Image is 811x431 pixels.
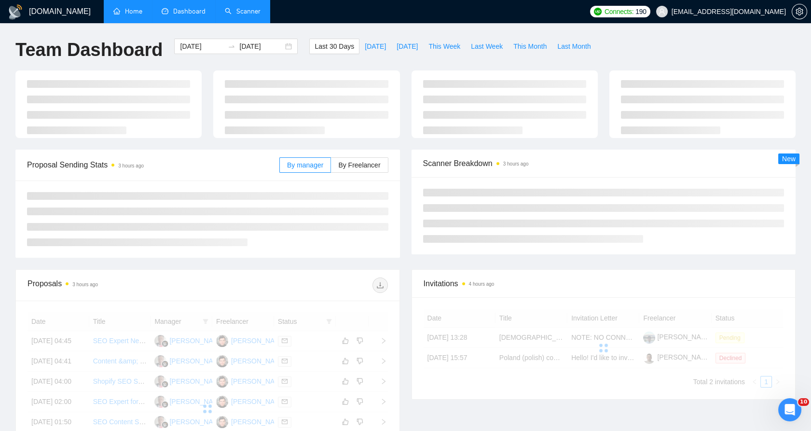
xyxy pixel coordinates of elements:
[798,398,809,406] span: 10
[552,39,596,54] button: Last Month
[423,39,466,54] button: This Week
[359,39,391,54] button: [DATE]
[239,41,283,52] input: End date
[8,4,23,20] img: logo
[605,6,633,17] span: Connects:
[391,39,423,54] button: [DATE]
[792,8,807,15] a: setting
[513,41,547,52] span: This Month
[423,157,784,169] span: Scanner Breakdown
[503,161,529,167] time: 3 hours ago
[180,41,224,52] input: Start date
[225,7,261,15] a: searchScanner
[469,281,495,287] time: 4 hours ago
[424,278,784,290] span: Invitations
[428,41,460,52] span: This Week
[173,7,206,15] span: Dashboard
[594,8,602,15] img: upwork-logo.png
[162,8,168,14] span: dashboard
[338,161,380,169] span: By Freelancer
[659,8,665,15] span: user
[118,163,144,168] time: 3 hours ago
[792,4,807,19] button: setting
[365,41,386,52] span: [DATE]
[778,398,801,421] iframe: Intercom live chat
[113,7,142,15] a: homeHome
[72,282,98,287] time: 3 hours ago
[635,6,646,17] span: 190
[471,41,503,52] span: Last Week
[309,39,359,54] button: Last 30 Days
[466,39,508,54] button: Last Week
[27,159,279,171] span: Proposal Sending Stats
[228,42,235,50] span: to
[287,161,323,169] span: By manager
[228,42,235,50] span: swap-right
[315,41,354,52] span: Last 30 Days
[782,155,796,163] span: New
[27,278,207,293] div: Proposals
[508,39,552,54] button: This Month
[557,41,591,52] span: Last Month
[792,8,807,15] span: setting
[15,39,163,61] h1: Team Dashboard
[397,41,418,52] span: [DATE]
